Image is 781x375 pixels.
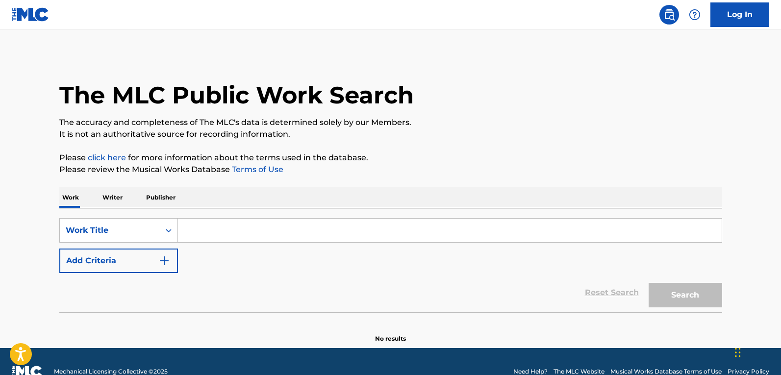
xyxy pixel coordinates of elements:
[143,187,178,208] p: Publisher
[59,218,722,312] form: Search Form
[230,165,283,174] a: Terms of Use
[735,338,741,367] div: Drag
[88,153,126,162] a: click here
[375,323,406,343] p: No results
[732,328,781,375] iframe: Chat Widget
[659,5,679,25] a: Public Search
[12,7,50,22] img: MLC Logo
[59,117,722,128] p: The accuracy and completeness of The MLC's data is determined solely by our Members.
[710,2,769,27] a: Log In
[59,128,722,140] p: It is not an authoritative source for recording information.
[66,225,154,236] div: Work Title
[100,187,126,208] p: Writer
[59,80,414,110] h1: The MLC Public Work Search
[663,9,675,21] img: search
[59,164,722,175] p: Please review the Musical Works Database
[59,249,178,273] button: Add Criteria
[685,5,705,25] div: Help
[59,152,722,164] p: Please for more information about the terms used in the database.
[689,9,701,21] img: help
[59,187,82,208] p: Work
[158,255,170,267] img: 9d2ae6d4665cec9f34b9.svg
